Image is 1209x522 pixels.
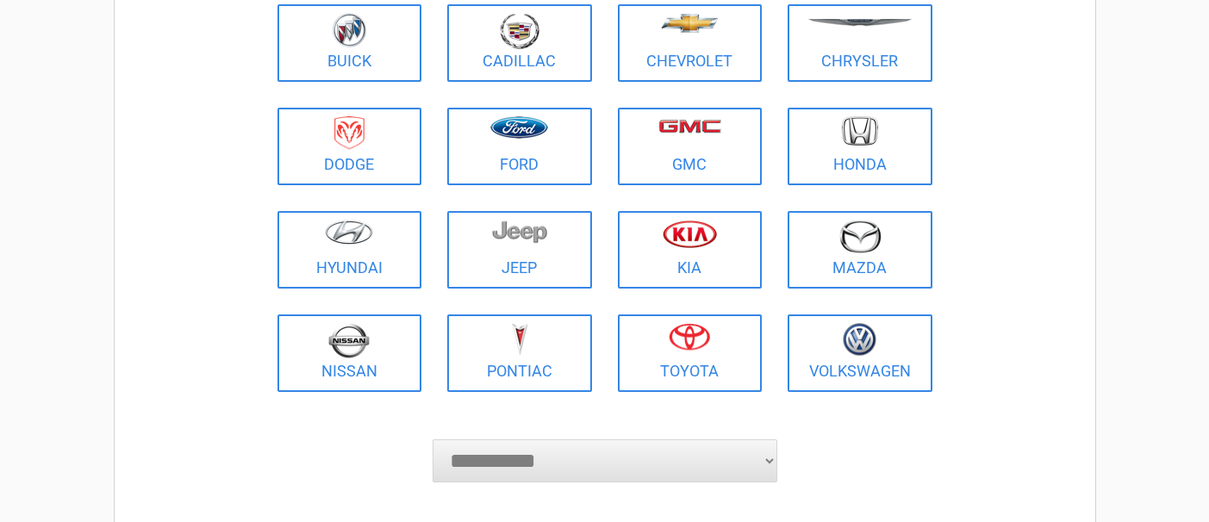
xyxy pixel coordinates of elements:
[277,211,422,289] a: Hyundai
[618,314,763,392] a: Toyota
[807,19,913,27] img: chrysler
[661,14,719,33] img: chevrolet
[838,220,882,253] img: mazda
[658,119,721,134] img: gmc
[447,4,592,82] a: Cadillac
[277,314,422,392] a: Nissan
[788,108,932,185] a: Honda
[669,323,710,351] img: toyota
[788,314,932,392] a: Volkswagen
[618,108,763,185] a: GMC
[511,323,528,356] img: pontiac
[447,314,592,392] a: Pontiac
[333,13,366,47] img: buick
[843,323,876,357] img: volkswagen
[500,13,539,49] img: cadillac
[490,116,548,139] img: ford
[663,220,717,248] img: kia
[447,108,592,185] a: Ford
[842,116,878,146] img: honda
[788,4,932,82] a: Chrysler
[328,323,370,358] img: nissan
[492,220,547,244] img: jeep
[447,211,592,289] a: Jeep
[334,116,365,150] img: dodge
[788,211,932,289] a: Mazda
[618,211,763,289] a: Kia
[618,4,763,82] a: Chevrolet
[277,108,422,185] a: Dodge
[325,220,373,245] img: hyundai
[277,4,422,82] a: Buick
